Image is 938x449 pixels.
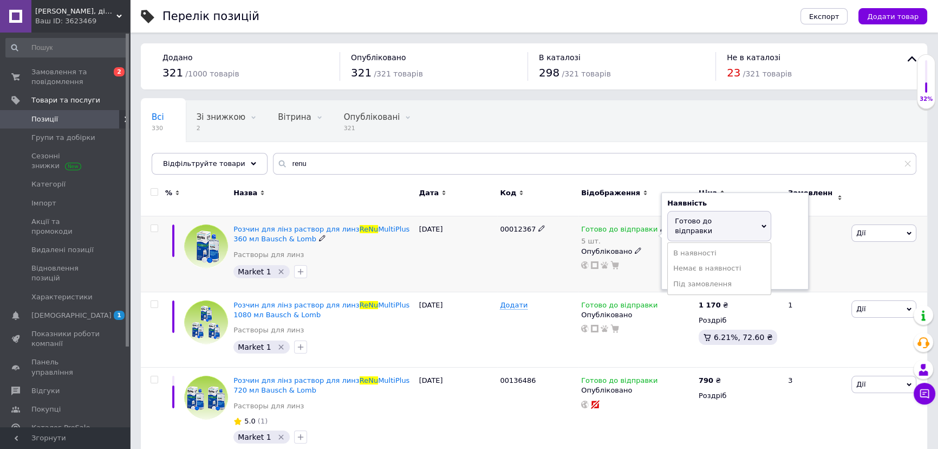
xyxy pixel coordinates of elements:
[699,188,717,198] span: Ціна
[419,188,439,198] span: Дата
[858,8,927,24] button: Додати товар
[31,292,93,302] span: Характеристики
[277,433,285,441] svg: Видалити мітку
[233,376,360,384] span: Розчин для лінз раствор для линз
[809,12,839,21] span: Експорт
[233,225,409,243] a: Розчин для лінз раствор для линзReNuMultiPlus 360 мл Bausch & Lomb
[581,310,693,320] div: Опубліковано
[914,383,935,405] button: Чат з покупцем
[233,301,409,319] a: Розчин для лінз раствор для линзReNuMultiPlus 1080 мл Bausch & Lomb
[152,153,196,163] span: Приховані
[699,376,713,384] b: 790
[539,53,581,62] span: В каталозі
[374,69,422,78] span: / 321 товарів
[856,229,865,237] span: Дії
[668,261,771,276] li: Немає в наявності
[539,66,559,79] span: 298
[500,301,527,310] span: Додати
[727,53,780,62] span: Не в каталозі
[500,376,536,384] span: 00136486
[233,301,360,309] span: Розчин для лінз раствор для линз
[35,7,116,16] span: Здоров'я, дім та сім'я
[233,401,304,411] a: Растворы для линз
[699,391,779,401] div: Роздріб
[581,247,693,256] div: Опубліковано
[162,53,192,62] span: Додано
[31,357,100,377] span: Панель управління
[500,225,536,233] span: 00012367
[258,417,268,425] span: (1)
[162,11,259,22] div: Перелік позицій
[668,246,771,261] li: В наявності
[31,245,94,255] span: Видалені позиції
[31,67,100,87] span: Замовлення та повідомлення
[152,124,164,132] span: 330
[668,277,771,292] li: Під замовлення
[238,433,271,441] span: Market 1
[163,159,245,168] span: Відфільтруйте товари
[344,112,400,122] span: Опубліковані
[581,237,667,245] div: 5 шт.
[743,69,792,78] span: / 321 товарів
[562,69,610,78] span: / 321 товарів
[360,301,378,309] span: ReNu
[500,188,516,198] span: Код
[867,12,919,21] span: Додати товар
[277,267,285,276] svg: Видалити мітку
[197,124,245,132] span: 2
[675,217,712,235] span: Готово до відправки
[31,95,100,105] span: Товари та послуги
[114,311,125,320] span: 1
[244,417,256,425] span: 5.0
[699,300,728,310] div: ₴
[31,217,100,236] span: Акції та промокоди
[917,95,935,103] div: 32%
[800,8,848,24] button: Експорт
[31,329,100,349] span: Показники роботи компанії
[360,376,378,384] span: ReNu
[351,53,406,62] span: Опубліковано
[277,343,285,351] svg: Видалити мітку
[699,301,721,309] b: 1 170
[31,386,60,396] span: Відгуки
[416,292,498,368] div: [DATE]
[31,264,100,283] span: Відновлення позицій
[197,112,245,122] span: Зі знижкою
[31,423,90,433] span: Каталог ProSale
[185,69,239,78] span: / 1000 товарів
[667,198,803,208] div: Наявність
[581,225,657,236] span: Готово до відправки
[856,380,865,388] span: Дії
[35,16,130,26] div: Ваш ID: 3623469
[581,301,657,312] span: Готово до відправки
[233,376,409,394] a: Розчин для лінз раствор для линзReNuMultiPlus 720 мл Bausch & Lomb
[5,38,127,57] input: Пошук
[238,343,271,351] span: Market 1
[233,188,257,198] span: Назва
[184,376,228,420] img: Розчин для лінз раствор для линз ReNu MultiPlus 720 мл Bausch & Lomb
[788,188,835,208] span: Замовлення
[165,188,172,198] span: %
[727,66,740,79] span: 23
[31,151,100,171] span: Сезонні знижки
[31,405,61,414] span: Покупці
[351,66,372,79] span: 321
[581,386,693,395] div: Опубліковано
[184,300,228,344] img: Розчин для лінз раствор для линз ReNu MultiPlus 1080 мл Bausch & Lomb
[360,225,378,233] span: ReNu
[581,188,640,198] span: Відображення
[781,292,849,368] div: 1
[856,305,865,313] span: Дії
[581,376,657,388] span: Готово до відправки
[781,216,849,292] div: 4
[233,225,360,233] span: Розчин для лінз раствор для линз
[344,124,400,132] span: 321
[416,216,498,292] div: [DATE]
[31,179,66,189] span: Категорії
[152,112,164,122] span: Всі
[233,325,304,335] a: Растворы для линз
[31,114,58,124] span: Позиції
[699,376,721,386] div: ₴
[714,333,773,342] span: 6.21%, 72.60 ₴
[31,133,95,143] span: Групи та добірки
